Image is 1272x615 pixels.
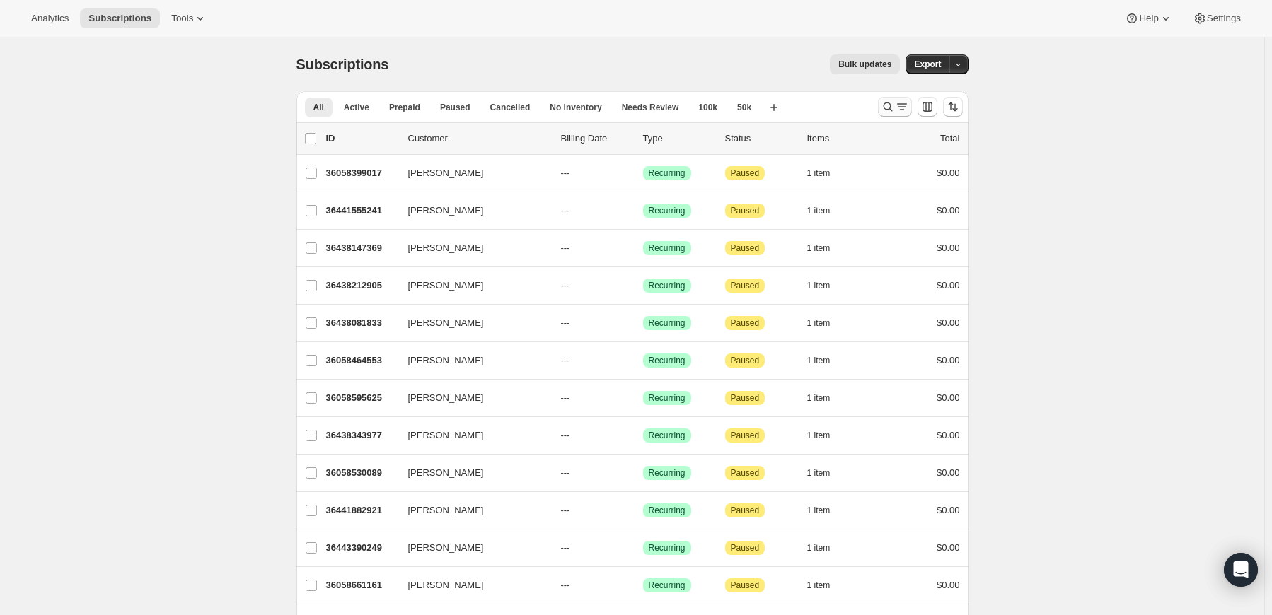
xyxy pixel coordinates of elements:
[326,238,960,258] div: 36438147369[PERSON_NAME]---SuccessRecurringAttentionPaused1 item$0.00
[649,580,686,591] span: Recurring
[389,102,420,113] span: Prepaid
[561,205,570,216] span: ---
[906,54,949,74] button: Export
[400,162,541,184] button: [PERSON_NAME]
[807,168,831,179] span: 1 item
[326,500,960,520] div: 36441882921[PERSON_NAME]---SuccessRecurringAttentionPaused1 item$0.00
[400,424,541,447] button: [PERSON_NAME]
[408,353,484,368] span: [PERSON_NAME]
[326,316,397,330] p: 36438081833
[400,312,541,334] button: [PERSON_NAME]
[408,578,484,592] span: [PERSON_NAME]
[408,391,484,405] span: [PERSON_NAME]
[649,542,686,553] span: Recurring
[807,163,846,183] button: 1 item
[807,201,846,221] button: 1 item
[561,392,570,403] span: ---
[649,168,686,179] span: Recurring
[622,102,679,113] span: Needs Review
[937,505,960,515] span: $0.00
[400,462,541,484] button: [PERSON_NAME]
[649,392,686,404] span: Recurring
[807,205,831,216] span: 1 item
[643,131,714,146] div: Type
[400,349,541,372] button: [PERSON_NAME]
[731,355,760,366] span: Paused
[326,503,397,517] p: 36441882921
[937,580,960,590] span: $0.00
[561,355,570,365] span: ---
[400,387,541,409] button: [PERSON_NAME]
[731,168,760,179] span: Paused
[731,205,760,216] span: Paused
[731,280,760,291] span: Paused
[326,241,397,255] p: 36438147369
[326,428,397,443] p: 36438343977
[326,466,397,480] p: 36058530089
[807,580,831,591] span: 1 item
[408,428,484,443] span: [PERSON_NAME]
[326,276,960,295] div: 36438212905[PERSON_NAME]---SuccessRecurringAttentionPaused1 item$0.00
[31,13,69,24] span: Analytics
[326,463,960,483] div: 36058530089[PERSON_NAME]---SuccessRecurringAttentionPaused1 item$0.00
[88,13,151,24] span: Subscriptions
[731,430,760,441] span: Paused
[737,102,751,113] span: 50k
[698,102,717,113] span: 100k
[807,276,846,295] button: 1 item
[649,317,686,329] span: Recurring
[763,98,785,117] button: Create new view
[326,575,960,595] div: 36058661161[PERSON_NAME]---SuccessRecurringAttentionPaused1 item$0.00
[326,391,397,405] p: 36058595625
[937,430,960,440] span: $0.00
[171,13,193,24] span: Tools
[326,541,397,555] p: 36443390249
[943,97,963,117] button: Sort the results
[731,467,760,479] span: Paused
[878,97,912,117] button: Search and filter results
[326,388,960,408] div: 36058595625[PERSON_NAME]---SuccessRecurringAttentionPaused1 item$0.00
[408,316,484,330] span: [PERSON_NAME]
[731,317,760,329] span: Paused
[937,317,960,328] span: $0.00
[400,274,541,297] button: [PERSON_NAME]
[326,578,397,592] p: 36058661161
[649,430,686,441] span: Recurring
[561,317,570,328] span: ---
[807,280,831,291] span: 1 item
[1184,8,1249,28] button: Settings
[807,351,846,370] button: 1 item
[649,205,686,216] span: Recurring
[731,392,760,404] span: Paused
[807,131,878,146] div: Items
[807,426,846,445] button: 1 item
[937,467,960,478] span: $0.00
[326,279,397,293] p: 36438212905
[807,317,831,329] span: 1 item
[326,163,960,183] div: 36058399017[PERSON_NAME]---SuccessRecurringAttentionPaused1 item$0.00
[561,280,570,291] span: ---
[731,505,760,516] span: Paused
[731,580,760,591] span: Paused
[807,355,831,366] span: 1 item
[807,313,846,333] button: 1 item
[649,467,686,479] span: Recurring
[408,241,484,255] span: [PERSON_NAME]
[1139,13,1158,24] span: Help
[408,466,484,480] span: [PERSON_NAME]
[561,430,570,440] span: ---
[807,463,846,483] button: 1 item
[807,542,831,553] span: 1 item
[400,237,541,259] button: [PERSON_NAME]
[649,505,686,516] span: Recurring
[408,279,484,293] span: [PERSON_NAME]
[561,542,570,553] span: ---
[731,542,760,553] span: Paused
[163,8,216,28] button: Tools
[914,59,941,70] span: Export
[807,500,846,520] button: 1 item
[408,166,484,180] span: [PERSON_NAME]
[937,242,960,253] span: $0.00
[326,353,397,368] p: 36058464553
[326,131,960,146] div: IDCustomerBilling DateTypeStatusItemsTotal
